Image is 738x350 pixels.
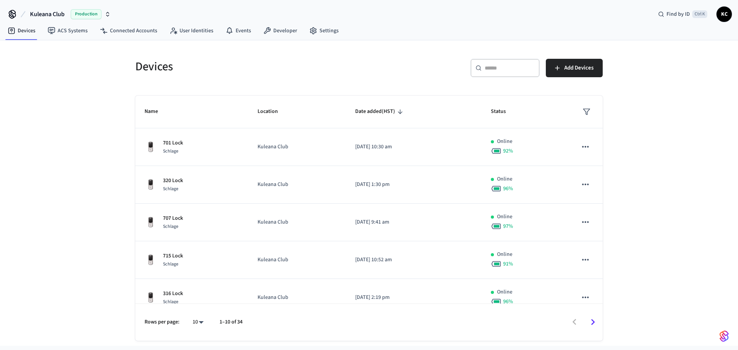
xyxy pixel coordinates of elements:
[497,288,512,296] p: Online
[145,216,157,229] img: Yale Assure Touchscreen Wifi Smart Lock, Satin Nickel, Front
[503,222,513,230] span: 97 %
[163,139,183,147] p: 701 Lock
[257,24,303,38] a: Developer
[145,292,157,304] img: Yale Assure Touchscreen Wifi Smart Lock, Satin Nickel, Front
[355,294,472,302] p: [DATE] 2:19 pm
[42,24,94,38] a: ACS Systems
[219,318,243,326] p: 1–10 of 34
[163,148,178,154] span: Schlage
[145,141,157,153] img: Yale Assure Touchscreen Wifi Smart Lock, Satin Nickel, Front
[135,59,364,75] h5: Devices
[584,313,602,331] button: Go to next page
[258,181,337,189] p: Kuleana Club
[258,106,288,118] span: Location
[716,7,732,22] button: KC
[145,106,168,118] span: Name
[717,7,731,21] span: KC
[30,10,65,19] span: Kuleana Club
[258,294,337,302] p: Kuleana Club
[94,24,163,38] a: Connected Accounts
[503,260,513,268] span: 91 %
[163,177,183,185] p: 320 Lock
[564,63,593,73] span: Add Devices
[303,24,345,38] a: Settings
[355,143,472,151] p: [DATE] 10:30 am
[546,59,603,77] button: Add Devices
[355,181,472,189] p: [DATE] 1:30 pm
[163,186,178,192] span: Schlage
[145,318,180,326] p: Rows per page:
[497,250,512,259] p: Online
[667,10,690,18] span: Find by ID
[219,24,257,38] a: Events
[189,317,207,328] div: 10
[163,214,183,222] p: 707 Lock
[720,330,729,342] img: SeamLogoGradient.69752ec5.svg
[163,24,219,38] a: User Identities
[145,254,157,266] img: Yale Assure Touchscreen Wifi Smart Lock, Satin Nickel, Front
[258,218,337,226] p: Kuleana Club
[163,290,183,298] p: 316 Lock
[692,10,707,18] span: Ctrl K
[503,298,513,305] span: 96 %
[71,9,101,19] span: Production
[163,223,178,230] span: Schlage
[497,213,512,221] p: Online
[491,106,516,118] span: Status
[355,218,472,226] p: [DATE] 9:41 am
[163,252,183,260] p: 715 Lock
[355,256,472,264] p: [DATE] 10:52 am
[503,185,513,192] span: 96 %
[503,147,513,155] span: 92 %
[163,299,178,305] span: Schlage
[497,175,512,183] p: Online
[258,256,337,264] p: Kuleana Club
[497,138,512,146] p: Online
[652,7,713,21] div: Find by IDCtrl K
[163,261,178,267] span: Schlage
[145,179,157,191] img: Yale Assure Touchscreen Wifi Smart Lock, Satin Nickel, Front
[258,143,337,151] p: Kuleana Club
[355,106,405,118] span: Date added(HST)
[2,24,42,38] a: Devices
